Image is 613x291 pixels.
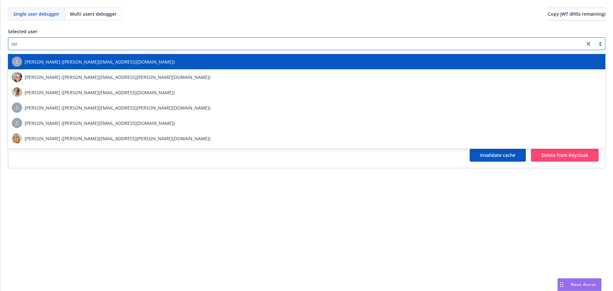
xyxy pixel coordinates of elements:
[548,11,605,17] span: Copy JWT ( 895 s remaining)
[25,120,175,126] span: [PERSON_NAME] ([PERSON_NAME][EMAIL_ADDRESS][DOMAIN_NAME])
[557,278,602,291] button: Nova Assist
[13,11,59,17] span: Single user debugger
[25,74,210,80] span: [PERSON_NAME] ([PERSON_NAME][EMAIL_ADDRESS][PERSON_NAME][DOMAIN_NAME])
[25,89,175,96] span: [PERSON_NAME] ([PERSON_NAME][EMAIL_ADDRESS][DOMAIN_NAME])
[548,8,605,20] button: Copy JWT (895s remaining)
[470,149,526,162] button: Invalidate cache
[571,282,596,287] span: Nova Assist
[541,152,588,158] span: Delete from Keycloak
[480,152,515,158] span: Invalidate cache
[12,72,22,82] img: photo
[25,135,210,142] span: [PERSON_NAME] ([PERSON_NAME][EMAIL_ADDRESS][PERSON_NAME][DOMAIN_NAME])
[12,87,22,97] img: photo
[8,28,37,34] span: Selected user
[531,149,599,162] button: Delete from Keycloak
[70,11,117,17] span: Multi users debugger
[25,104,210,111] span: [PERSON_NAME] ([PERSON_NAME][EMAIL_ADDRESS][PERSON_NAME][DOMAIN_NAME])
[25,58,175,65] span: [PERSON_NAME] ([PERSON_NAME][EMAIL_ADDRESS][DOMAIN_NAME])
[558,279,566,291] div: Drag to move
[12,133,22,143] img: photo
[585,40,592,48] a: close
